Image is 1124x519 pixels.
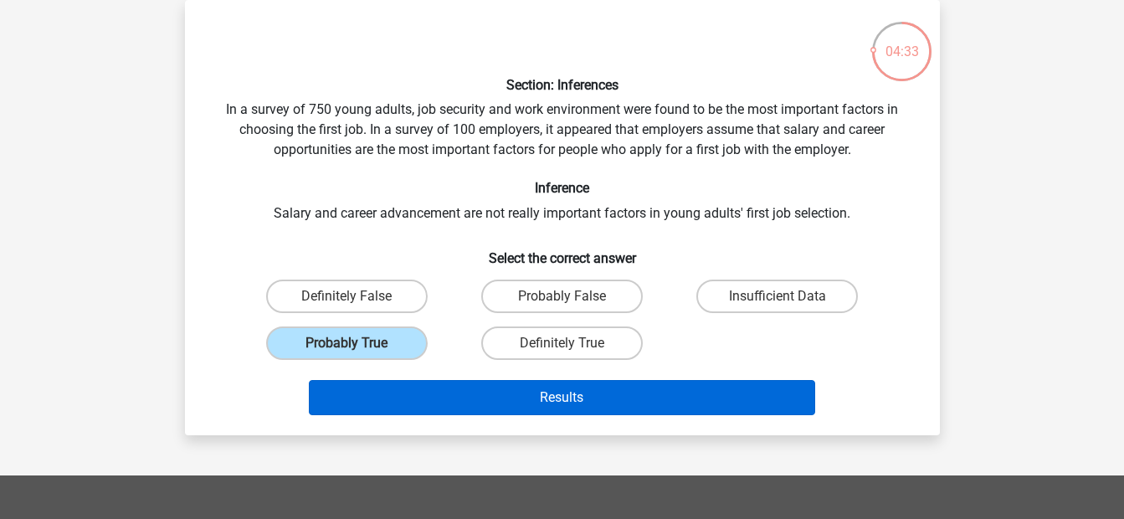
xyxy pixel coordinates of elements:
[266,280,428,313] label: Definitely False
[870,20,933,62] div: 04:33
[481,280,643,313] label: Probably False
[309,380,815,415] button: Results
[266,326,428,360] label: Probably True
[212,237,913,266] h6: Select the correct answer
[212,180,913,196] h6: Inference
[481,326,643,360] label: Definitely True
[696,280,858,313] label: Insufficient Data
[212,77,913,93] h6: Section: Inferences
[192,13,933,422] div: In a survey of 750 young adults, job security and work environment were found to be the most impo...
